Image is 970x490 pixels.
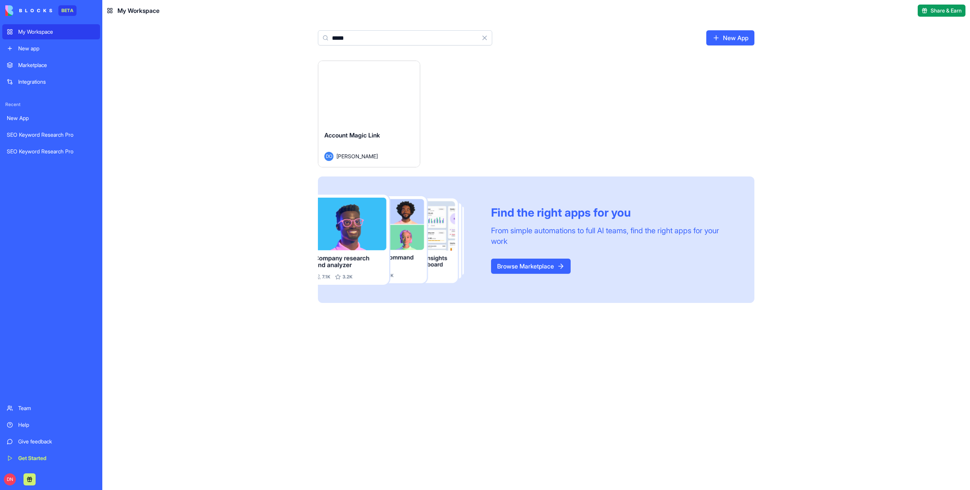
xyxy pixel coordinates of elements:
span: DN [4,473,16,485]
div: Give feedback [18,438,95,445]
img: Frame_181_egmpey.png [318,195,479,285]
a: Help [2,417,100,432]
span: Share & Earn [931,7,962,14]
div: SEO Keyword Research Pro [7,131,95,139]
a: Get Started [2,451,100,466]
span: Recent [2,101,100,108]
a: SEO Keyword Research Pro [2,144,100,159]
a: Marketplace [2,58,100,73]
div: Marketplace [18,61,95,69]
a: New App [706,30,754,45]
a: New App [2,111,100,126]
a: BETA [5,5,77,16]
div: Find the right apps for you [491,206,736,219]
a: Team [2,401,100,416]
div: Team [18,404,95,412]
div: SEO Keyword Research Pro [7,148,95,155]
a: Integrations [2,74,100,89]
div: My Workspace [18,28,95,36]
span: [PERSON_NAME] [336,152,378,160]
span: My Workspace [117,6,160,15]
span: Account Magic Link [324,131,380,139]
div: From simple automations to full AI teams, find the right apps for your work [491,225,736,247]
a: Account Magic LinkDO[PERSON_NAME] [318,61,420,167]
button: Share & Earn [918,5,965,17]
img: logo [5,5,52,16]
a: My Workspace [2,24,100,39]
span: DO [324,152,333,161]
a: Browse Marketplace [491,259,571,274]
div: Integrations [18,78,95,86]
div: New App [7,114,95,122]
div: BETA [58,5,77,16]
a: New app [2,41,100,56]
div: Help [18,421,95,429]
div: Get Started [18,454,95,462]
a: Give feedback [2,434,100,449]
a: SEO Keyword Research Pro [2,127,100,142]
div: New app [18,45,95,52]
